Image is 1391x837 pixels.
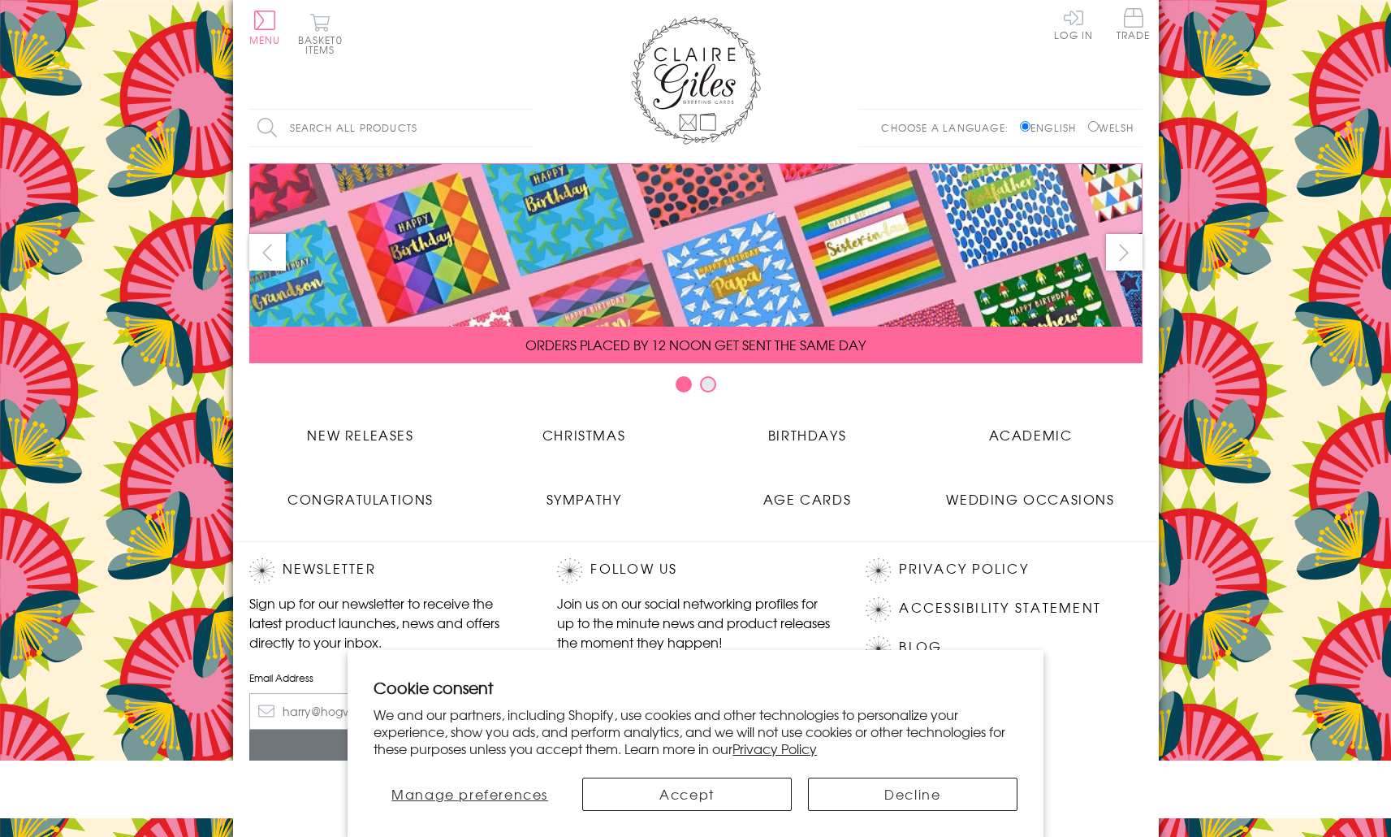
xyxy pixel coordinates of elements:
[899,558,1028,580] a: Privacy Policy
[473,413,696,445] a: Christmas
[696,477,919,509] a: Age Cards
[1088,120,1134,135] label: Welsh
[249,558,525,583] h2: Newsletter
[1088,121,1099,132] input: Welsh
[700,376,716,392] button: Carousel Page 2
[899,636,942,658] a: Blog
[298,13,343,54] button: Basket0 items
[1117,8,1151,40] span: Trade
[391,784,548,804] span: Manage preferences
[307,425,413,445] span: New Releases
[473,477,696,509] a: Sympathy
[919,413,1143,445] a: Academic
[305,33,343,57] span: 0 items
[542,425,625,445] span: Christmas
[946,489,1114,509] span: Wedding Occasions
[696,413,919,445] a: Birthdays
[249,234,286,271] button: prev
[557,558,833,583] h2: Follow Us
[557,593,833,652] p: Join us on our social networking profiles for up to the minute news and product releases the mome...
[546,489,622,509] span: Sympathy
[249,693,525,730] input: harry@hogwarts.edu
[899,597,1101,619] a: Accessibility Statement
[517,110,534,146] input: Search
[249,730,525,766] input: Subscribe
[374,676,1017,699] h2: Cookie consent
[1054,8,1093,40] a: Log In
[582,778,792,811] button: Accept
[1106,234,1143,271] button: next
[732,739,817,758] a: Privacy Policy
[768,425,846,445] span: Birthdays
[249,11,281,45] button: Menu
[374,778,566,811] button: Manage preferences
[249,375,1143,401] div: Carousel Pagination
[881,120,1017,135] p: Choose a language:
[1020,121,1030,132] input: English
[631,16,761,145] img: Claire Giles Greetings Cards
[989,425,1073,445] span: Academic
[287,489,434,509] span: Congratulations
[249,413,473,445] a: New Releases
[374,706,1017,757] p: We and our partners, including Shopify, use cookies and other technologies to personalize your ex...
[249,670,525,685] label: Email Address
[676,376,692,392] button: Carousel Page 1 (Current Slide)
[763,489,851,509] span: Age Cards
[525,335,866,354] span: ORDERS PLACED BY 12 NOON GET SENT THE SAME DAY
[249,110,534,146] input: Search all products
[1020,120,1084,135] label: English
[808,778,1017,811] button: Decline
[919,477,1143,509] a: Wedding Occasions
[1117,8,1151,43] a: Trade
[249,477,473,509] a: Congratulations
[249,33,281,47] span: Menu
[249,593,525,652] p: Sign up for our newsletter to receive the latest product launches, news and offers directly to yo...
